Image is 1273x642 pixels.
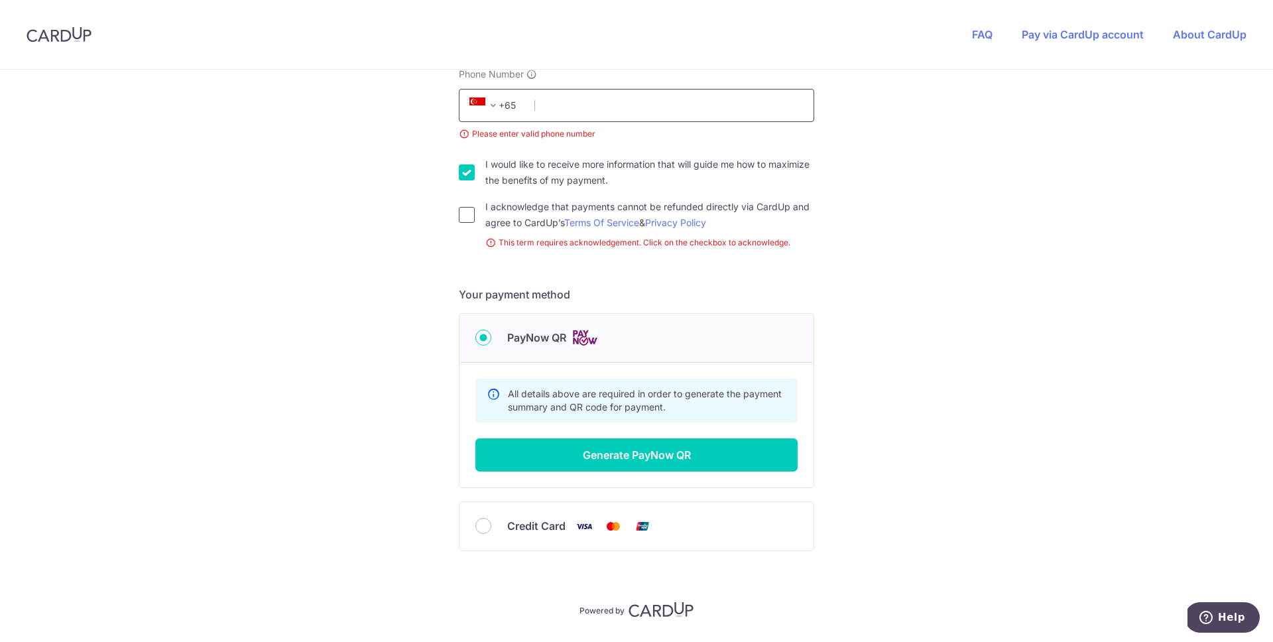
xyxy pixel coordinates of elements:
[571,518,597,535] img: Visa
[1187,602,1260,635] iframe: Opens a widget where you can find more information
[629,602,694,617] img: CardUp
[475,330,798,346] div: PayNow QR Cards logo
[475,438,798,472] button: Generate PayNow QR
[1173,28,1246,41] a: About CardUp
[459,127,814,141] small: Please enter valid phone number
[579,603,625,616] p: Powered by
[27,27,91,42] img: CardUp
[645,217,706,228] a: Privacy Policy
[629,518,656,535] img: Union Pay
[459,68,524,81] span: Phone Number
[508,388,782,413] span: All details above are required in order to generate the payment summary and QR code for payment.
[564,217,639,228] a: Terms Of Service
[507,330,566,346] span: PayNow QR
[972,28,993,41] a: FAQ
[572,330,598,346] img: Cards logo
[507,518,566,534] span: Credit Card
[475,518,798,535] div: Credit Card Visa Mastercard Union Pay
[485,157,814,188] label: I would like to receive more information that will guide me how to maximize the benefits of my pa...
[600,518,627,535] img: Mastercard
[1022,28,1144,41] a: Pay via CardUp account
[469,97,501,113] span: +65
[465,97,525,113] span: +65
[485,199,814,231] label: I acknowledge that payments cannot be refunded directly via CardUp and agree to CardUp’s &
[459,287,814,302] h5: Your payment method
[485,236,814,249] small: This term requires acknowledgement. Click on the checkbox to acknowledge.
